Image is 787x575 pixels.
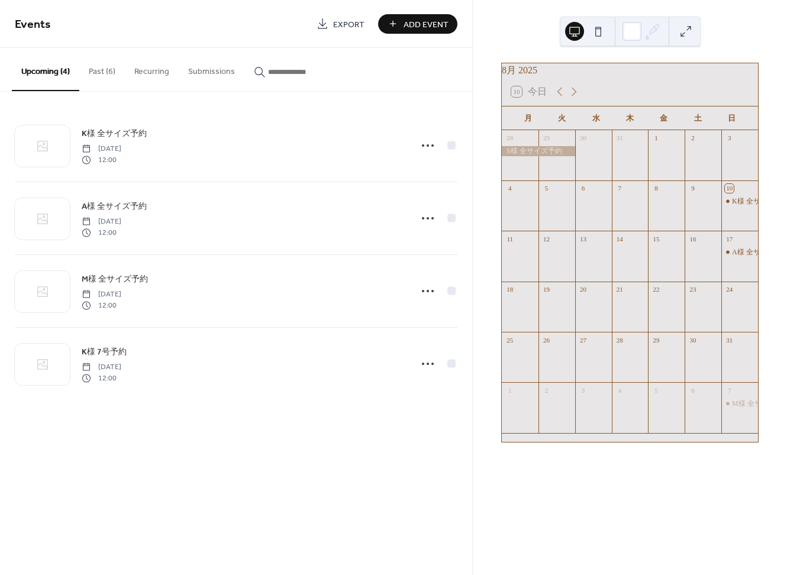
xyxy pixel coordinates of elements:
[615,335,624,344] div: 28
[715,106,749,130] div: 日
[82,127,147,140] a: K様 全サイズ予約
[511,106,545,130] div: 月
[615,386,624,395] div: 4
[542,386,551,395] div: 2
[502,146,575,156] div: S様 全サイズ予約
[725,234,734,243] div: 17
[505,184,514,193] div: 4
[579,386,588,395] div: 3
[647,106,680,130] div: 金
[79,48,125,90] button: Past (6)
[688,285,697,294] div: 23
[542,285,551,294] div: 19
[542,234,551,243] div: 12
[579,335,588,344] div: 27
[579,134,588,143] div: 30
[82,300,121,311] span: 12:00
[82,373,121,383] span: 12:00
[542,335,551,344] div: 26
[615,285,624,294] div: 21
[542,134,551,143] div: 29
[179,48,244,90] button: Submissions
[725,134,734,143] div: 3
[82,289,121,300] span: [DATE]
[82,154,121,165] span: 12:00
[721,196,758,206] div: K様 全サイズ予約
[82,217,121,227] span: [DATE]
[502,63,758,77] div: 8月 2025
[579,106,613,130] div: 水
[505,386,514,395] div: 1
[82,346,127,358] span: K様 7号予約
[615,234,624,243] div: 14
[579,234,588,243] div: 13
[15,13,51,36] span: Events
[688,234,697,243] div: 16
[651,184,660,193] div: 8
[82,273,148,286] span: M様 全サイズ予約
[615,184,624,193] div: 7
[651,335,660,344] div: 29
[725,335,734,344] div: 31
[651,234,660,243] div: 15
[82,227,121,238] span: 12:00
[725,184,734,193] div: 10
[721,399,758,409] div: M様 全サイズ予約
[82,272,148,286] a: M様 全サイズ予約
[725,386,734,395] div: 7
[651,134,660,143] div: 1
[404,18,449,31] span: Add Event
[545,106,579,130] div: 火
[688,184,697,193] div: 9
[82,362,121,373] span: [DATE]
[333,18,365,31] span: Export
[82,144,121,154] span: [DATE]
[688,134,697,143] div: 2
[613,106,647,130] div: 木
[688,335,697,344] div: 30
[125,48,179,90] button: Recurring
[725,285,734,294] div: 24
[615,134,624,143] div: 31
[82,128,147,140] span: K様 全サイズ予約
[82,201,147,213] span: A様 全サイズ予約
[688,386,697,395] div: 6
[505,134,514,143] div: 28
[579,184,588,193] div: 6
[505,285,514,294] div: 18
[505,335,514,344] div: 25
[378,14,457,34] button: Add Event
[82,345,127,358] a: K様 7号予約
[721,247,758,257] div: A様 全サイズ予約
[308,14,373,34] a: Export
[579,285,588,294] div: 20
[651,285,660,294] div: 22
[505,234,514,243] div: 11
[680,106,714,130] div: 土
[82,199,147,213] a: A様 全サイズ予約
[542,184,551,193] div: 5
[651,386,660,395] div: 5
[12,48,79,91] button: Upcoming (4)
